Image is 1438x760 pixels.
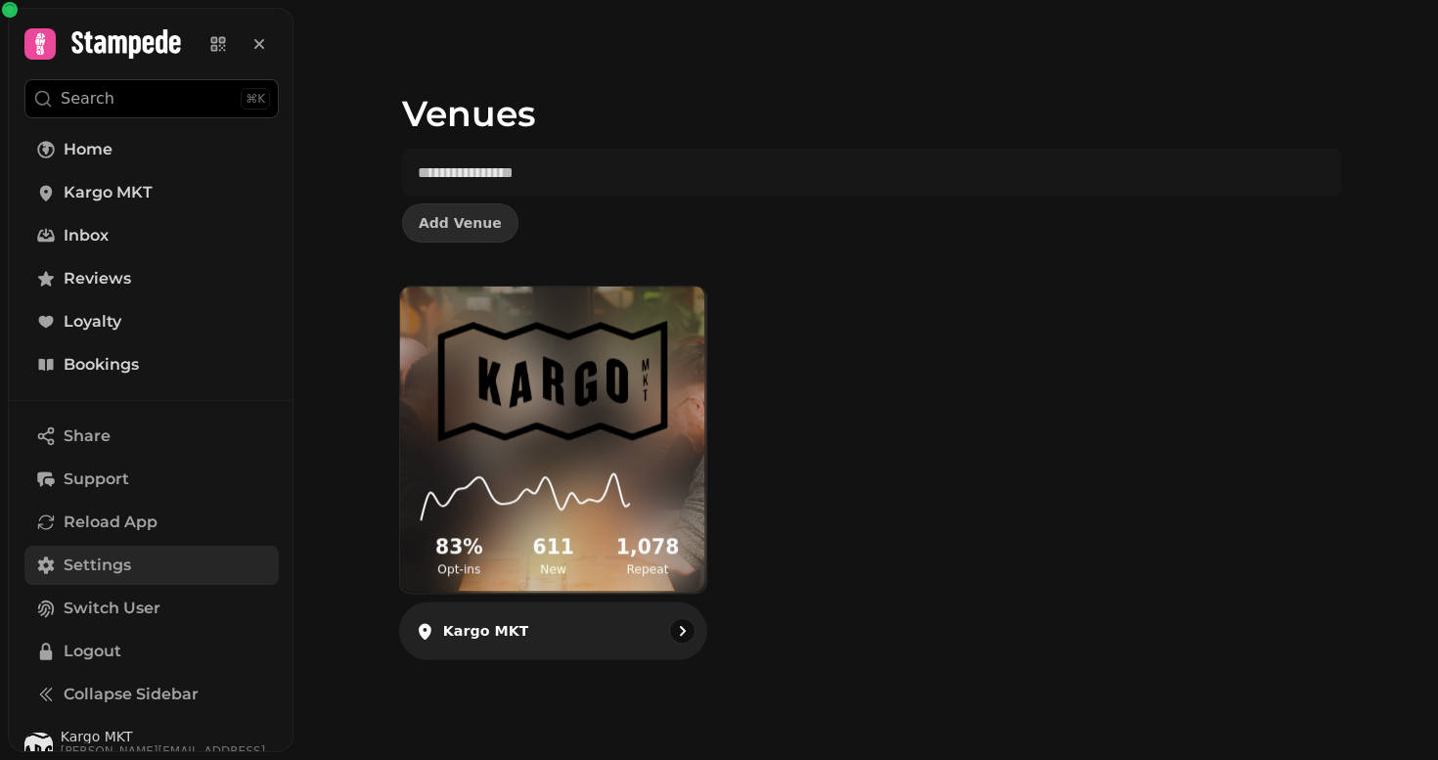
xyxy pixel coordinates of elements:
a: Kargo MKTKargo MKT83%Opt-ins611New1,078RepeatKargo MKT [399,286,708,660]
button: Reload App [24,503,279,542]
button: Share [24,417,279,456]
button: Logout [24,632,279,671]
span: Settings [64,554,131,577]
p: Repeat [605,561,691,577]
span: Bookings [64,353,139,377]
span: Logout [64,640,121,663]
p: Opt-ins [416,561,502,577]
a: Home [24,130,279,169]
p: Kargo MKT [443,621,529,641]
span: Add Venue [419,216,502,230]
span: Loyalty [64,310,121,334]
h2: 611 [511,534,597,562]
span: Home [64,138,112,161]
span: Collapse Sidebar [64,683,199,706]
span: Reload App [64,511,157,534]
button: Support [24,460,279,499]
a: Reviews [24,259,279,298]
p: Search [61,87,114,111]
button: Search⌘K [24,79,279,118]
span: Kargo MKT [64,181,153,204]
span: Kargo MKT [61,730,279,743]
button: Switch User [24,589,279,628]
span: Share [64,425,111,448]
span: Inbox [64,224,109,247]
a: Bookings [24,345,279,384]
span: Reviews [64,267,131,291]
span: Switch User [64,597,160,620]
h1: Venues [402,47,1341,133]
button: Add Venue [402,203,518,243]
svg: go to [673,621,693,641]
h2: 83 % [416,534,502,562]
a: Loyalty [24,302,279,341]
button: Collapse Sidebar [24,675,279,714]
a: Kargo MKT [24,173,279,212]
a: Inbox [24,216,279,255]
span: Support [64,468,129,491]
p: New [511,561,597,577]
div: ⌘K [241,88,270,110]
h2: 1,078 [605,534,691,562]
img: Kargo MKT [438,318,668,446]
a: Settings [24,546,279,585]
